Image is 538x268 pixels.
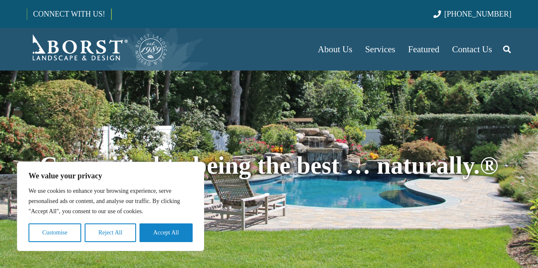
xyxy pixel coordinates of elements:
a: CONNECT WITH US! [27,4,111,24]
span: [PHONE_NUMBER] [444,10,512,18]
span: Committed to being the best … naturally.® [40,152,498,179]
a: Featured [402,28,446,71]
a: Search [498,39,515,60]
div: We value your privacy [17,162,204,251]
span: Featured [408,44,439,54]
button: Accept All [139,223,193,242]
span: About Us [318,44,352,54]
a: Services [359,28,401,71]
button: Customise [28,223,81,242]
a: Contact Us [446,28,498,71]
span: Contact Us [452,44,492,54]
a: About Us [311,28,359,71]
p: We use cookies to enhance your browsing experience, serve personalised ads or content, and analys... [28,186,193,217]
a: Borst-Logo [27,32,168,66]
button: Reject All [85,223,136,242]
a: [PHONE_NUMBER] [433,10,511,18]
p: We value your privacy [28,171,193,181]
span: Services [365,44,395,54]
